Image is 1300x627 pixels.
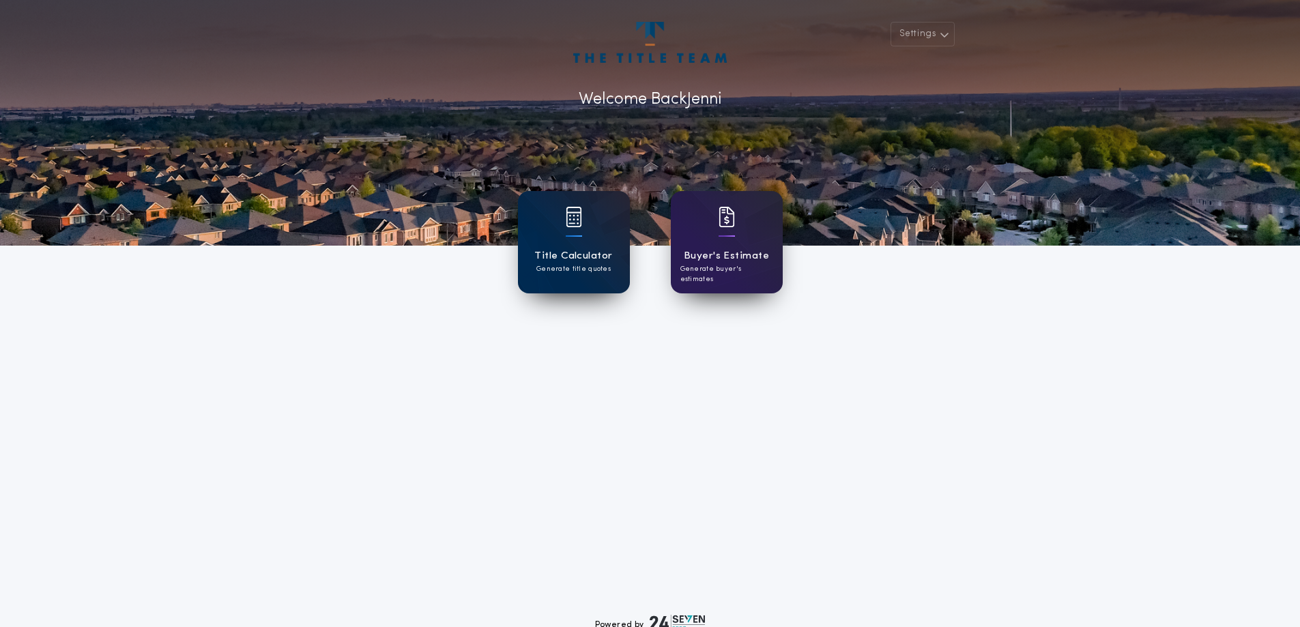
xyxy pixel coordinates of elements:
[719,207,735,227] img: card icon
[684,248,769,264] h1: Buyer's Estimate
[536,264,611,274] p: Generate title quotes
[891,22,955,46] button: Settings
[518,191,630,293] a: card iconTitle CalculatorGenerate title quotes
[671,191,783,293] a: card iconBuyer's EstimateGenerate buyer's estimates
[566,207,582,227] img: card icon
[534,248,612,264] h1: Title Calculator
[573,22,726,63] img: account-logo
[579,87,721,112] p: Welcome Back Jenni
[680,264,773,285] p: Generate buyer's estimates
